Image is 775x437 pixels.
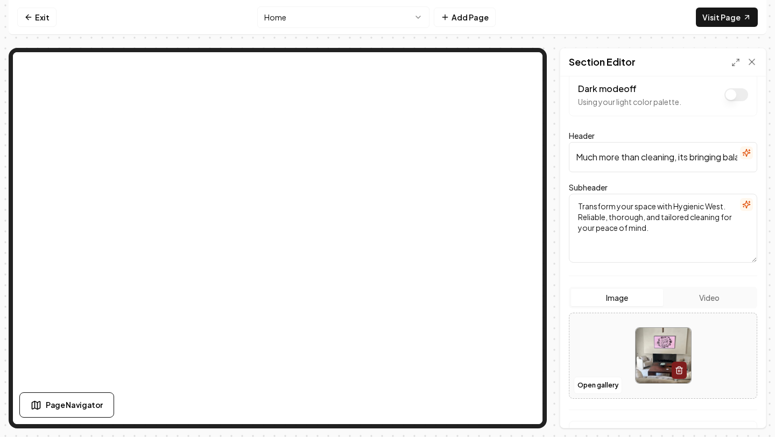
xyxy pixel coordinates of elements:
button: Image [571,289,663,306]
label: Subheader [569,182,608,192]
span: Page Navigator [46,399,103,411]
button: Page Navigator [19,392,114,418]
a: Visit Page [696,8,758,27]
img: image [636,328,691,383]
input: Header [569,142,757,172]
button: Open gallery [574,377,622,394]
label: Header [569,131,595,140]
label: Dark mode off [578,83,637,94]
p: Using your light color palette. [578,96,681,107]
a: Exit [17,8,57,27]
button: Add Page [434,8,496,27]
button: Video [663,289,755,306]
h2: Section Editor [569,54,636,69]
